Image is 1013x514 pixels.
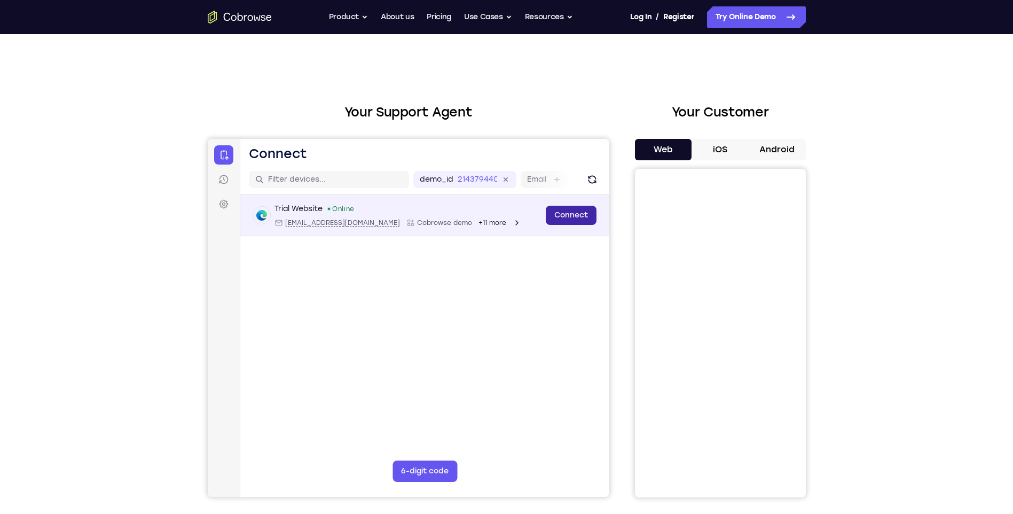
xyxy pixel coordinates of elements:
button: Product [329,6,368,28]
button: Android [749,139,806,160]
a: Register [663,6,694,28]
button: Web [635,139,692,160]
button: iOS [692,139,749,160]
h2: Your Support Agent [208,103,609,122]
button: Use Cases [464,6,512,28]
a: Go to the home page [208,11,272,24]
button: Resources [525,6,573,28]
h2: Your Customer [635,103,806,122]
a: Pricing [427,6,451,28]
a: Try Online Demo [707,6,806,28]
a: About us [381,6,414,28]
span: / [656,11,659,24]
iframe: Agent [208,139,609,497]
a: Log In [630,6,651,28]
